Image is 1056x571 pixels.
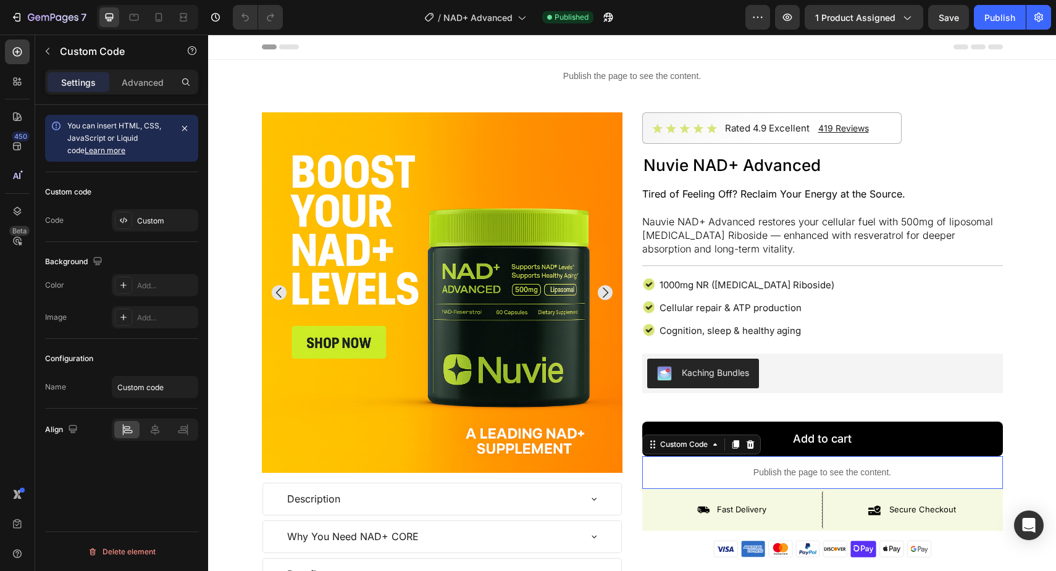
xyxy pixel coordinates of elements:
p: Settings [61,76,96,89]
h2: Nuvie NAD+ Advanced [434,119,795,143]
div: Undo/Redo [233,5,283,30]
button: Publish [974,5,1026,30]
img: KachingBundles.png [449,331,464,346]
button: Save [928,5,969,30]
div: Custom [137,215,195,227]
span: You can insert HTML, CSS, JavaScript or Liquid code [67,121,161,155]
img: gempages_548174873789203600-7ab2df25-2cba-468c-b60e-f79c97591084.svg [505,506,724,523]
div: Configuration [45,353,93,364]
p: Secure Checkout [681,468,748,482]
img: gempages_548174873789203600-83b0f310-2971-409a-ba79-3b145a991b74.svg [434,289,448,302]
p: Cellular repair & ATP production [451,265,627,281]
p: Rated 4.9 Excellent [517,85,601,102]
span: Save [939,12,959,23]
button: Delete element [45,542,198,562]
div: Publish [984,11,1015,24]
button: 1 product assigned [805,5,923,30]
p: Advanced [122,76,164,89]
span: Published [555,12,589,23]
button: Kaching Bundles [439,324,551,354]
p: Why You Need NAD+ CORE [79,493,211,511]
div: Align [45,422,80,438]
img: gempages_548174873789203600-83b0f310-2971-409a-ba79-3b145a991b74.svg [434,266,448,280]
button: 7 [5,5,92,30]
span: NAD+ Advanced [443,11,513,24]
div: Color [45,280,64,291]
div: Kaching Bundles [474,331,541,344]
img: gempages_548174873789203600-83b0f310-2971-409a-ba79-3b145a991b74.svg [434,243,448,257]
p: Nauvie NAD+ Advanced restores your cellular fuel with 500mg of liposomal [MEDICAL_DATA] Riboside ... [434,181,785,221]
p: Publish the page to see the content. [434,431,795,444]
div: Add... [137,312,195,323]
div: Background [45,254,105,270]
b: Tired of Feeling Off? Reclaim Your Energy at the Source. [434,153,697,165]
div: Custom Code [450,404,502,415]
p: 7 [81,10,86,25]
p: 1000mg NR ([MEDICAL_DATA] Riboside) [451,242,627,259]
div: Open Intercom Messenger [1014,511,1044,540]
p: Benefits [79,531,116,549]
div: Image [45,312,67,323]
img: gempages_548174873789203600-21f18db3-f76e-4d36-bde9-72e6353ed3fc.png [660,470,673,481]
div: Name [45,381,66,393]
button: Carousel Next Arrow [390,251,404,265]
div: Code [45,215,64,226]
div: Beta [9,226,30,236]
p: Description [79,456,132,473]
p: Fast Delivery [509,468,558,482]
iframe: Design area [208,35,1056,571]
u: 419 Reviews [610,88,661,99]
p: Cognition, sleep & healthy aging [451,288,627,304]
div: Add... [137,280,195,291]
div: 450 [12,131,30,141]
div: Delete element [88,544,156,559]
span: / [438,11,441,24]
button: Add to cart [434,387,795,422]
p: Custom Code [60,44,165,59]
img: gempages_548174873789203600-8ecbf288-7895-4844-9a18-f112e285b02b.png [488,472,501,480]
div: Custom code [45,186,91,198]
a: Learn more [85,146,125,155]
div: Add to cart [585,394,643,414]
span: 1 product assigned [815,11,895,24]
